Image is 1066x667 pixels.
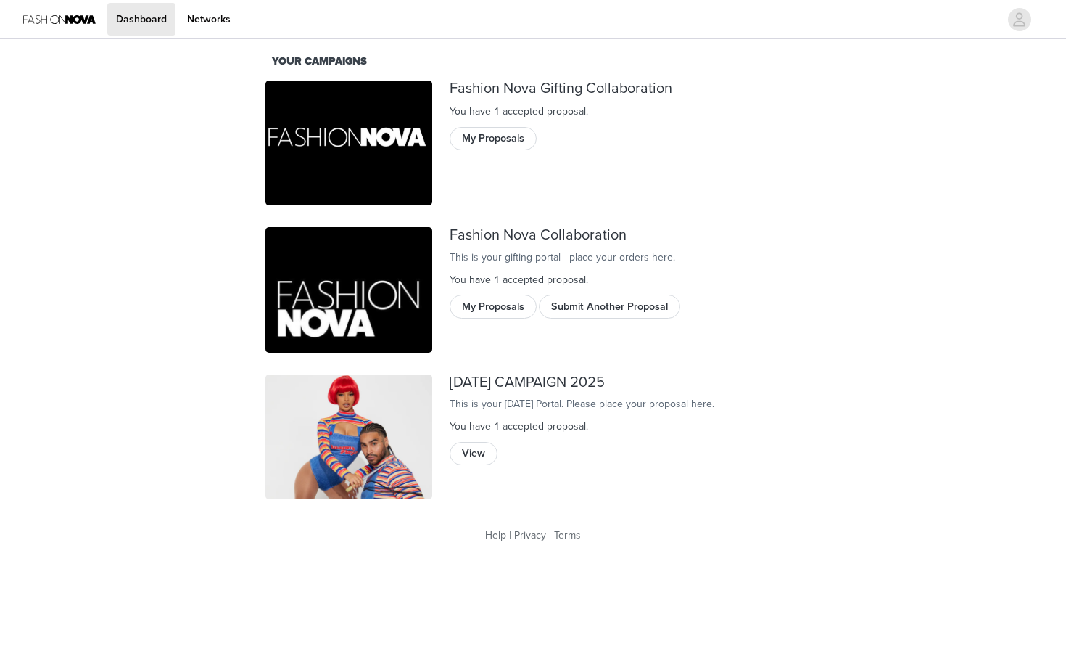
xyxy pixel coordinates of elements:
a: Privacy [514,529,546,541]
div: This is your [DATE] Portal. Please place your proposal here. [450,396,801,412]
div: Fashion Nova Gifting Collaboration [450,81,801,97]
a: Networks [178,3,239,36]
span: | [509,529,511,541]
div: Fashion Nova Collaboration [450,227,801,244]
span: You have 1 accepted proposal . [450,274,588,286]
img: Fashion Nova [265,81,432,206]
img: Fashion Nova Logo [23,3,96,36]
a: Help [485,529,506,541]
div: avatar [1012,8,1026,31]
span: You have 1 accepted proposal . [450,105,588,118]
img: Fashion Nova [265,375,432,500]
span: | [549,529,551,541]
button: View [450,442,497,465]
a: Terms [554,529,581,541]
span: You have 1 accepted proposal . [450,420,588,433]
button: My Proposals [450,295,537,318]
button: Submit Another Proposal [539,295,680,318]
a: View [450,443,497,454]
button: My Proposals [450,127,537,150]
div: [DATE] CAMPAIGN 2025 [450,375,801,391]
div: Your Campaigns [272,54,794,70]
img: Fashion Nova [265,227,432,353]
a: Dashboard [107,3,175,36]
div: This is your gifting portal—place your orders here. [450,250,801,265]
